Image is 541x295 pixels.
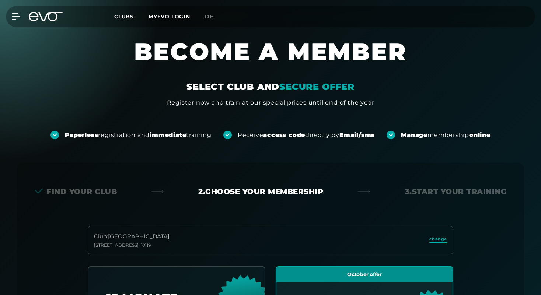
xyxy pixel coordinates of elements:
[339,131,375,138] strong: Email/sms
[167,98,374,107] div: Register now and train at our special prices until end of the year
[65,131,212,139] div: registration and training
[205,13,222,21] a: de
[114,13,134,20] span: Clubs
[205,13,213,20] span: de
[401,131,491,139] div: membership
[469,131,491,138] strong: online
[263,131,305,138] strong: access code
[35,186,117,197] div: Find your club
[429,236,447,245] a: change
[149,13,190,20] a: MYEVO LOGIN
[279,81,355,92] em: SECURE OFFER
[150,131,186,138] strong: immediate
[65,131,98,138] strong: Paperless
[238,131,375,139] div: Receive directly by
[429,236,447,242] span: change
[405,186,507,197] div: 3. Start your Training
[49,37,492,81] h1: BECOME A MEMBER
[114,13,149,20] a: Clubs
[401,131,427,138] strong: Manage
[198,186,323,197] div: 2. Choose your membership
[186,81,355,93] div: SELECT CLUB AND
[94,242,170,248] div: [STREET_ADDRESS] , 10119
[94,232,170,241] div: Club : [GEOGRAPHIC_DATA]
